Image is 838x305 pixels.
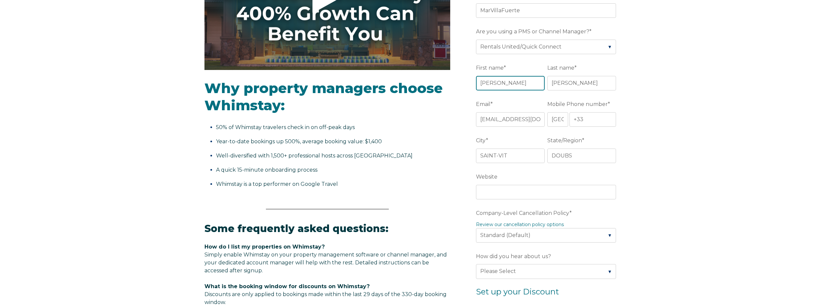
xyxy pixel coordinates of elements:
[547,135,582,146] span: State/Region
[204,222,388,235] span: Some frequently asked questions:
[204,252,447,274] span: Simply enable Whimstay on your property management software or channel manager, and your dedicate...
[476,251,551,261] span: How did you hear about us?
[216,138,382,145] span: Year-to-date bookings up 500%, average booking value: $1,400
[204,80,443,114] span: Why property managers choose Whimstay:
[216,167,317,173] span: A quick 15-minute onboarding process
[476,135,486,146] span: City
[216,181,338,187] span: Whimstay is a top performer on Google Travel
[204,283,370,289] span: What is the booking window for discounts on Whimstay?
[476,208,569,218] span: Company-Level Cancellation Policy
[476,287,559,296] span: Set up your Discount
[476,26,589,37] span: Are you using a PMS or Channel Manager?
[476,99,491,109] span: Email
[476,172,497,182] span: Website
[476,63,504,73] span: First name
[216,124,355,130] span: 50% of Whimstay travelers check in on off-peak days
[476,221,564,227] a: Review our cancellation policy options
[547,63,574,73] span: Last name
[547,99,608,109] span: Mobile Phone number
[216,152,413,159] span: Well-diversified with 1,500+ professional hosts across [GEOGRAPHIC_DATA]
[204,244,325,250] span: How do I list my properties on Whimstay?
